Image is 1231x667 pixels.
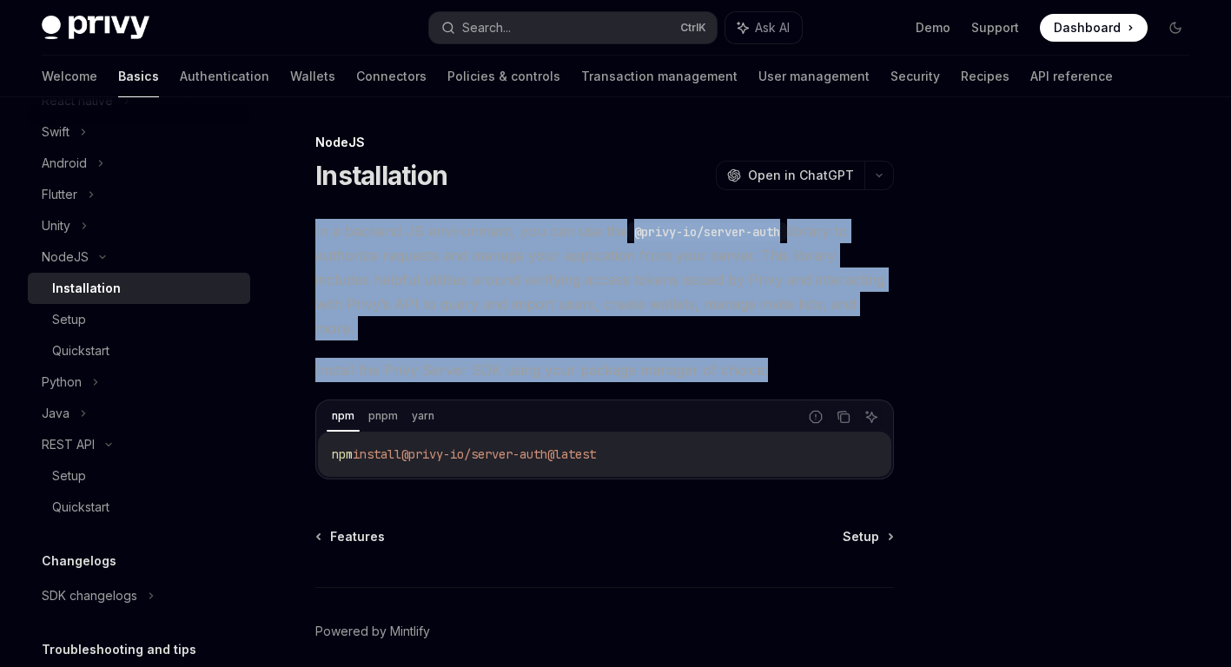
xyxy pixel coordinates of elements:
img: dark logo [42,16,149,40]
div: pnpm [363,406,403,426]
div: Java [42,403,69,424]
a: Transaction management [581,56,738,97]
div: Setup [52,466,86,486]
div: Search... [462,17,511,38]
div: Quickstart [52,497,109,518]
button: Open in ChatGPT [716,161,864,190]
a: Demo [916,19,950,36]
div: Unity [42,215,70,236]
span: Dashboard [1054,19,1121,36]
div: REST API [42,434,95,455]
span: install [353,446,401,462]
span: Open in ChatGPT [748,167,854,184]
a: Powered by Mintlify [315,623,430,640]
a: Setup [28,304,250,335]
span: npm [332,446,353,462]
code: @privy-io/server-auth [627,222,787,241]
span: @privy-io/server-auth@latest [401,446,596,462]
div: Flutter [42,184,77,205]
span: In a backend JS environment, you can use the library to authorize requests and manage your applic... [315,219,894,340]
button: Copy the contents from the code block [832,406,855,428]
a: API reference [1030,56,1113,97]
h5: Changelogs [42,551,116,571]
a: Installation [28,273,250,304]
div: NodeJS [315,134,894,151]
div: yarn [407,406,440,426]
a: Features [317,528,385,545]
button: Toggle dark mode [1162,14,1189,42]
span: Ctrl K [680,21,706,35]
div: SDK changelogs [42,585,137,606]
div: NodeJS [42,247,89,267]
button: Ask AI [860,406,883,428]
div: Swift [42,122,69,142]
span: Install the Privy Server SDK using your package manager of choice: [315,358,894,382]
a: Policies & controls [447,56,560,97]
a: Quickstart [28,492,250,523]
button: Report incorrect code [804,406,827,428]
a: Basics [118,56,159,97]
h5: Troubleshooting and tips [42,639,196,660]
a: Security [890,56,940,97]
a: Setup [28,460,250,492]
a: Dashboard [1040,14,1148,42]
div: Setup [52,309,86,330]
a: Wallets [290,56,335,97]
div: Quickstart [52,340,109,361]
a: Setup [843,528,892,545]
span: Setup [843,528,879,545]
a: Welcome [42,56,97,97]
a: Connectors [356,56,427,97]
button: Ask AI [725,12,802,43]
a: Quickstart [28,335,250,367]
h1: Installation [315,160,447,191]
div: Python [42,372,82,393]
div: Android [42,153,87,174]
button: Search...CtrlK [429,12,718,43]
a: Support [971,19,1019,36]
a: Recipes [961,56,1009,97]
a: Authentication [180,56,269,97]
a: User management [758,56,870,97]
div: Installation [52,278,121,299]
div: npm [327,406,360,426]
span: Ask AI [755,19,790,36]
span: Features [330,528,385,545]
